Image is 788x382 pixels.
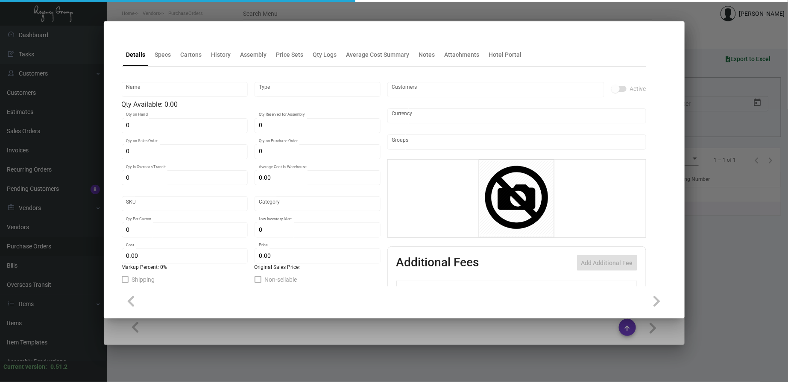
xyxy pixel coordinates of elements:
span: Add Additional Fee [581,260,633,266]
span: Shipping [132,274,155,285]
span: Active [630,84,646,94]
div: Current version: [3,362,47,371]
div: Notes [419,50,435,59]
button: Add Additional Fee [577,255,637,271]
div: Price Sets [276,50,304,59]
th: Price type [588,281,627,296]
input: Add new.. [392,139,642,146]
div: Specs [155,50,171,59]
h2: Additional Fees [396,255,479,271]
span: Non-sellable [265,274,297,285]
div: Cartons [181,50,202,59]
th: Active [396,281,422,296]
div: Qty Logs [313,50,337,59]
div: Assembly [240,50,267,59]
th: Type [422,281,518,296]
div: Details [126,50,146,59]
div: Average Cost Summary [346,50,410,59]
div: Hotel Portal [489,50,522,59]
th: Price [553,281,588,296]
input: Add new.. [392,86,600,93]
div: Attachments [445,50,480,59]
th: Cost [518,281,553,296]
div: Qty Available: 0.00 [122,99,381,110]
div: History [211,50,231,59]
div: 0.51.2 [50,362,67,371]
